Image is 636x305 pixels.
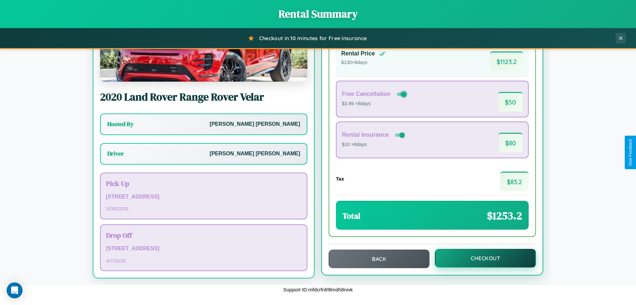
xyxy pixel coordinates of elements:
span: $ 83.2 [500,172,529,191]
p: $3.99 × 8 days [342,100,408,108]
h3: Hosted By [107,120,133,128]
h4: Rental Price [341,50,375,57]
p: [PERSON_NAME] [PERSON_NAME] [210,149,300,159]
p: 4 / 7 / 2026 [106,256,301,265]
div: Open Intercom Messenger [7,282,23,298]
h4: Rental Insurance [342,131,389,138]
h3: Driver [107,150,124,158]
h1: Rental Summary [7,7,629,21]
span: $ 1123.2 [490,51,523,71]
button: Checkout [435,249,536,267]
p: Support ID: mfdcrfn89lmdh8nivk [283,285,353,294]
p: [STREET_ADDRESS] [106,192,301,202]
span: $ 1253.2 [487,208,522,223]
p: $10 × 8 days [342,140,406,149]
h3: Pick Up [106,179,301,188]
p: 3 / 30 / 2026 [106,204,301,213]
div: Give Feedback [628,139,633,166]
h4: Free Cancellation [342,91,391,98]
p: $ 130 × 8 days [341,58,386,67]
span: $ 80 [499,133,523,152]
p: [STREET_ADDRESS] [106,244,301,254]
span: Checkout in 10 minutes for Free Insurance [259,35,367,41]
p: [PERSON_NAME] [PERSON_NAME] [210,119,300,129]
button: Back [329,250,430,268]
h2: 2020 Land Rover Range Rover Velar [100,90,307,104]
h3: Total [343,210,360,221]
h3: Drop Off [106,230,301,240]
span: $ 50 [498,92,523,112]
h4: Tax [336,176,344,182]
